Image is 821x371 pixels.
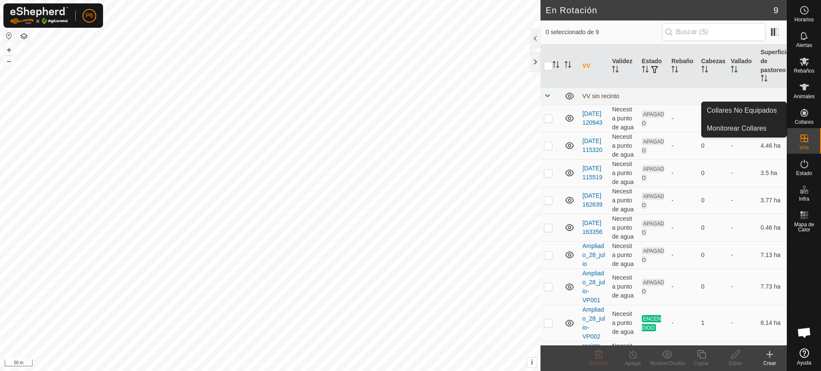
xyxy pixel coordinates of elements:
[582,192,602,208] a: [DATE] 162639
[757,269,787,305] td: 7.73 ha
[757,241,787,269] td: 7.13 ha
[642,67,649,74] p-sorticon: Activar para ordenar
[564,62,571,69] p-sorticon: Activar para ordenar
[608,159,638,187] td: Necesita punto de agua
[757,305,787,341] td: 8.14 ha
[642,220,664,236] span: APAGADO
[727,269,757,305] td: -
[582,242,605,267] a: Ampliado_28_julio
[731,67,738,74] p-sorticon: Activar para ordenar
[702,120,786,137] a: Monitorear Collares
[797,360,812,365] span: Ayuda
[589,360,608,366] span: Eliminar
[531,359,533,366] span: i
[608,341,638,368] td: Necesita punto de agua
[791,320,817,345] div: Chat abierto
[698,105,727,132] td: 0
[796,43,812,48] span: Alertas
[753,359,787,367] div: Crear
[727,305,757,341] td: -
[671,251,694,260] div: -
[642,315,661,331] span: ENCENDIDO
[698,341,727,368] td: 0
[702,102,786,119] a: Collares No Equipados
[582,93,783,99] div: VV sin recinto
[671,318,694,327] div: -
[582,342,604,367] a: recinto_ampliado
[650,359,684,367] div: Mostrar/Ocultar
[698,159,727,187] td: 0
[671,223,694,232] div: -
[4,31,14,41] button: Restablecer Mapa
[638,44,668,88] th: Estado
[794,17,814,22] span: Horarios
[727,341,757,368] td: -
[608,105,638,132] td: Necesita punto de agua
[642,138,664,154] span: APAGADO
[671,141,694,150] div: -
[701,67,708,74] p-sorticon: Activar para ordenar
[19,31,29,41] button: Capas del Mapa
[4,56,14,66] button: –
[4,45,14,55] button: +
[727,241,757,269] td: -
[608,241,638,269] td: Necesita punto de agua
[608,214,638,241] td: Necesita punto de agua
[608,132,638,159] td: Necesita punto de agua
[608,305,638,341] td: Necesita punto de agua
[707,123,767,134] span: Monitorear Collares
[671,114,694,123] div: -
[579,44,608,88] th: VV
[671,169,694,178] div: -
[698,132,727,159] td: 0
[582,137,602,153] a: [DATE] 115320
[642,279,664,295] span: APAGADO
[226,360,275,368] a: Política de Privacidad
[86,11,93,20] span: P6
[286,360,314,368] a: Contáctenos
[794,94,815,99] span: Animales
[698,214,727,241] td: 0
[684,359,718,367] div: Copiar
[727,159,757,187] td: -
[608,44,638,88] th: Validez
[727,44,757,88] th: Vallado
[698,241,727,269] td: 0
[794,120,813,125] span: Collares
[799,145,809,150] span: VVs
[789,222,819,232] span: Mapa de Calor
[616,359,650,367] div: Apagar
[608,187,638,214] td: Necesita punto de agua
[10,7,68,24] img: Logo Gallagher
[757,44,787,88] th: Superficie de pastoreo
[707,105,777,116] span: Collares No Equipados
[698,44,727,88] th: Cabezas
[761,76,768,83] p-sorticon: Activar para ordenar
[642,165,664,181] span: APAGADO
[794,68,814,73] span: Rebaños
[527,358,537,367] button: i
[582,270,605,304] a: Ampliado_28_julio-VP001
[757,214,787,241] td: 0.46 ha
[757,341,787,368] td: 0.85 ha
[698,187,727,214] td: 0
[642,193,664,209] span: APAGADO
[582,110,602,126] a: [DATE] 120943
[546,28,662,37] span: 0 seleccionado de 9
[799,196,809,202] span: Infra
[757,159,787,187] td: 3.5 ha
[796,171,812,176] span: Estado
[757,132,787,159] td: 4.46 ha
[582,219,602,235] a: [DATE] 163356
[642,111,664,127] span: APAGADO
[552,62,559,69] p-sorticon: Activar para ordenar
[757,187,787,214] td: 3.77 ha
[608,269,638,305] td: Necesita punto de agua
[662,23,765,41] input: Buscar (S)
[787,345,821,369] a: Ayuda
[718,359,753,367] div: Editar
[774,4,778,17] span: 9
[642,247,664,263] span: APAGADO
[582,306,605,340] a: Ampliado_28_julio-VP002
